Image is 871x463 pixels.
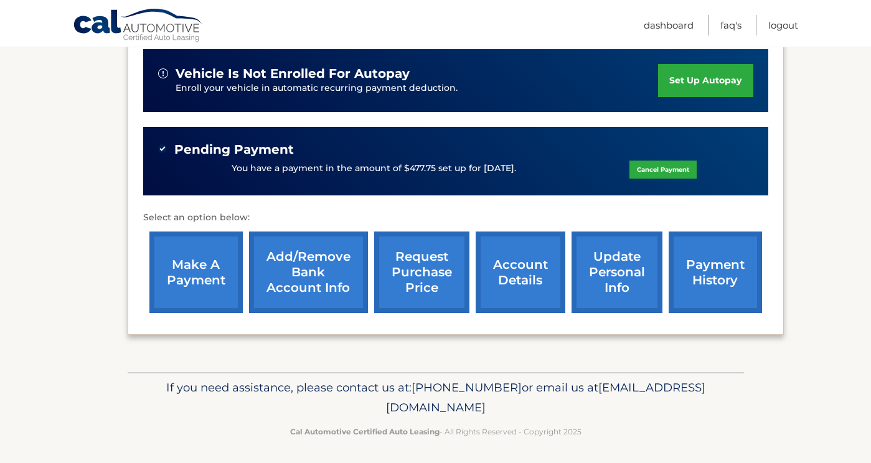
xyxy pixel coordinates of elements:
[143,210,768,225] p: Select an option below:
[249,231,368,313] a: Add/Remove bank account info
[768,15,798,35] a: Logout
[572,231,662,313] a: update personal info
[476,231,565,313] a: account details
[149,231,243,313] a: make a payment
[720,15,742,35] a: FAQ's
[158,144,167,153] img: check-green.svg
[73,8,204,44] a: Cal Automotive
[232,162,516,175] p: You have a payment in the amount of $477.75 set up for [DATE].
[290,427,440,436] strong: Cal Automotive Certified Auto Leasing
[412,380,522,395] span: [PHONE_NUMBER]
[669,231,762,313] a: payment history
[374,231,469,313] a: request purchase price
[644,15,694,35] a: Dashboard
[176,82,659,95] p: Enroll your vehicle in automatic recurring payment deduction.
[136,378,736,418] p: If you need assistance, please contact us at: or email us at
[174,142,294,157] span: Pending Payment
[176,66,410,82] span: vehicle is not enrolled for autopay
[658,64,753,97] a: set up autopay
[386,380,705,414] span: [EMAIL_ADDRESS][DOMAIN_NAME]
[629,161,697,179] a: Cancel Payment
[158,68,168,78] img: alert-white.svg
[136,425,736,438] p: - All Rights Reserved - Copyright 2025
